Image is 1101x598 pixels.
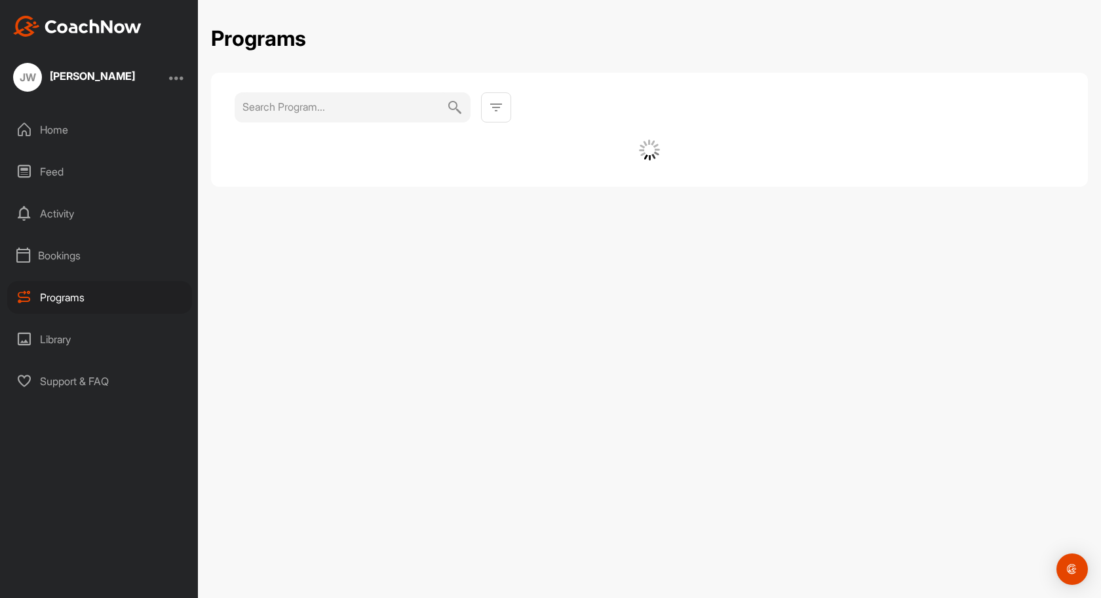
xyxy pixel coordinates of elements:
div: Feed [7,155,192,188]
img: CoachNow [13,16,142,37]
h2: Programs [211,26,306,52]
div: Open Intercom Messenger [1056,553,1088,585]
input: Search Program... [242,92,447,121]
div: Library [7,323,192,356]
img: svg+xml;base64,PHN2ZyB3aWR0aD0iMjQiIGhlaWdodD0iMjQiIHZpZXdCb3g9IjAgMCAyNCAyNCIgZmlsbD0ibm9uZSIgeG... [447,92,463,122]
div: JW [13,63,42,92]
img: svg+xml;base64,PHN2ZyB3aWR0aD0iMjQiIGhlaWdodD0iMjQiIHZpZXdCb3g9IjAgMCAyNCAyNCIgZmlsbD0ibm9uZSIgeG... [488,100,504,115]
div: Support & FAQ [7,365,192,398]
img: G6gVgL6ErOh57ABN0eRmCEwV0I4iEi4d8EwaPGI0tHgoAbU4EAHFLEQAh+QQFCgALACwIAA4AGAASAAAEbHDJSesaOCdk+8xg... [639,140,660,160]
div: Home [7,113,192,146]
div: Bookings [7,239,192,272]
div: Programs [7,281,192,314]
div: [PERSON_NAME] [50,71,135,81]
div: Activity [7,197,192,230]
